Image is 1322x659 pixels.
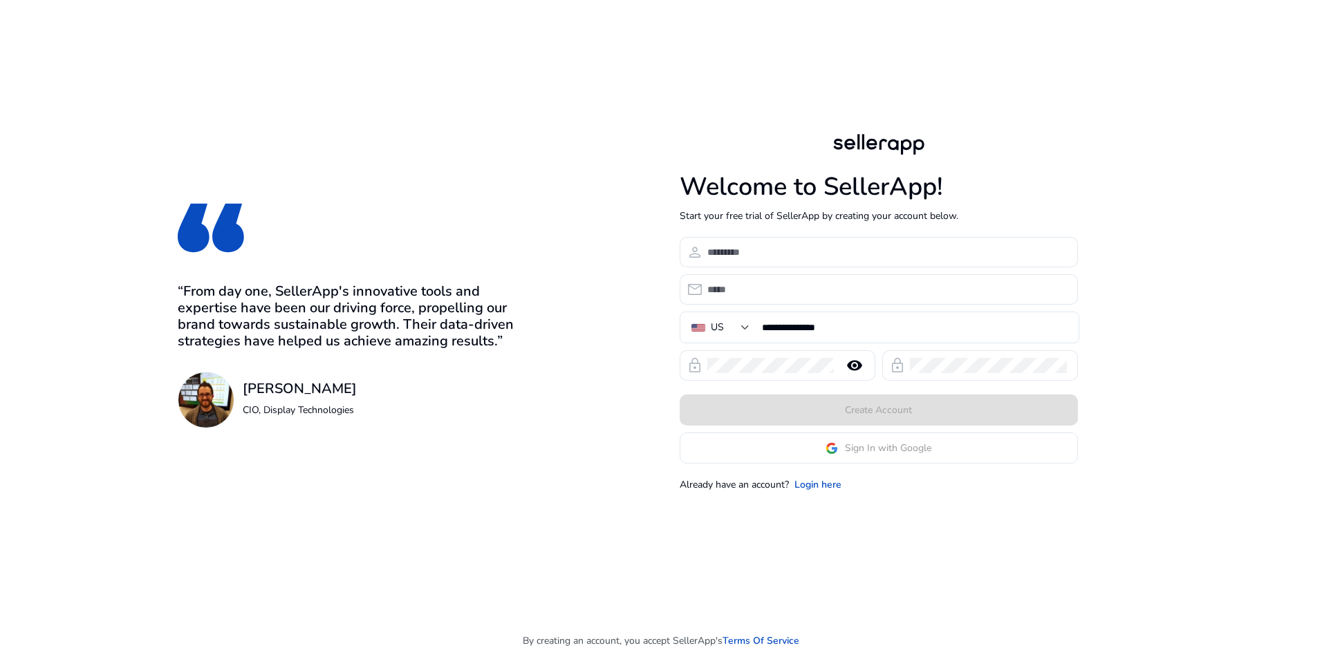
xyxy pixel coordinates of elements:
[711,320,724,335] div: US
[687,357,703,374] span: lock
[680,172,1078,202] h1: Welcome to SellerApp!
[838,357,871,374] mat-icon: remove_red_eye
[687,281,703,298] span: email
[243,381,357,397] h3: [PERSON_NAME]
[687,244,703,260] span: person
[243,403,357,417] p: CIO, Display Technologies
[723,633,799,648] a: Terms Of Service
[889,357,906,374] span: lock
[680,209,1078,223] p: Start your free trial of SellerApp by creating your account below.
[794,477,841,492] a: Login here
[680,477,789,492] p: Already have an account?
[178,283,532,350] h3: “From day one, SellerApp's innovative tools and expertise have been our driving force, propelling...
